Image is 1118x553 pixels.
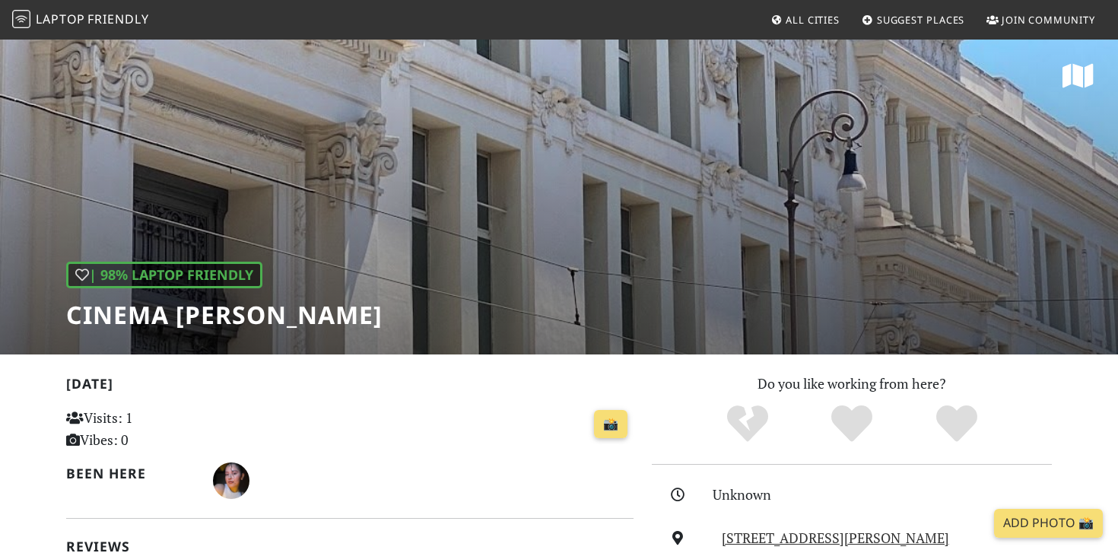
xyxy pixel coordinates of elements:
[213,470,249,488] span: Wedad Awadalla
[764,6,846,33] a: All Cities
[66,376,634,398] h2: [DATE]
[87,11,148,27] span: Friendly
[66,466,195,481] h2: Been here
[877,13,965,27] span: Suggest Places
[786,13,840,27] span: All Cities
[652,373,1052,395] p: Do you like working from here?
[12,10,30,28] img: LaptopFriendly
[1002,13,1095,27] span: Join Community
[980,6,1101,33] a: Join Community
[856,6,971,33] a: Suggest Places
[213,462,249,499] img: 4735-wedad.jpg
[66,300,383,329] h1: Cinema [PERSON_NAME]
[695,403,800,445] div: No
[12,7,149,33] a: LaptopFriendly LaptopFriendly
[799,403,904,445] div: Yes
[713,484,1061,506] div: Unknown
[722,529,949,547] a: [STREET_ADDRESS][PERSON_NAME]
[66,262,262,288] div: | 98% Laptop Friendly
[594,410,627,439] a: 📸
[36,11,85,27] span: Laptop
[904,403,1009,445] div: Definitely!
[66,407,243,451] p: Visits: 1 Vibes: 0
[994,509,1103,538] a: Add Photo 📸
